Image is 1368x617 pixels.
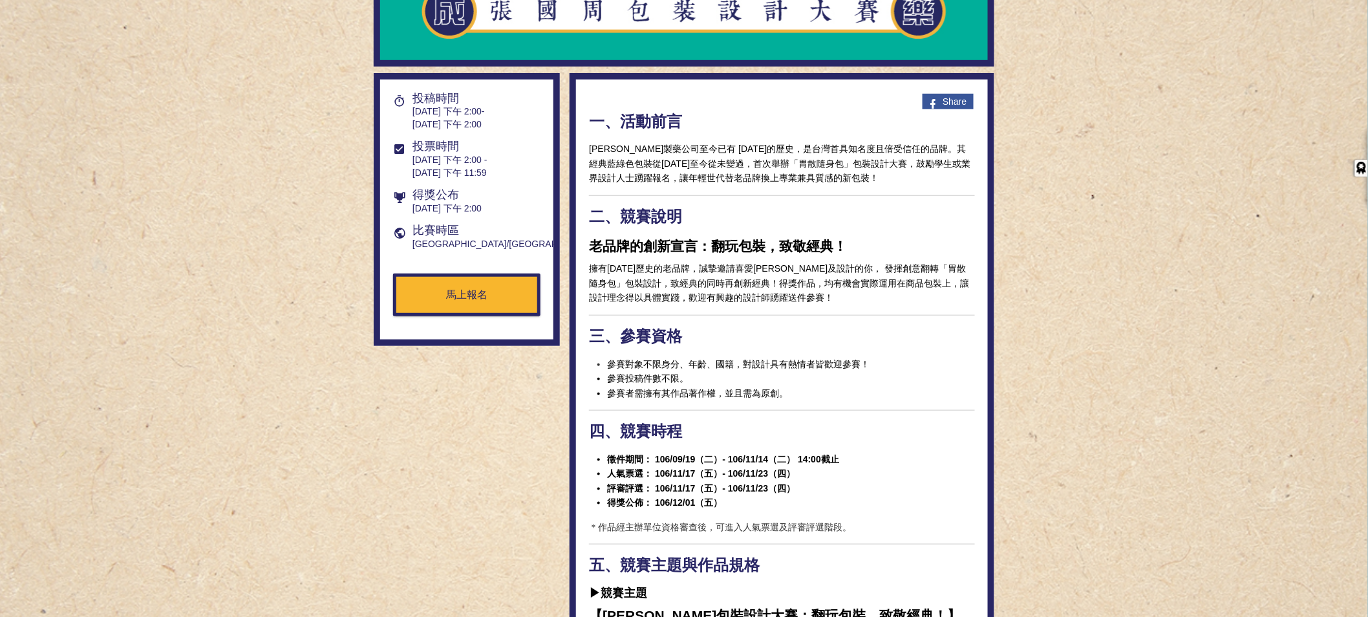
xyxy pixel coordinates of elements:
[589,421,975,441] h2: 四、競賽時程
[412,118,485,131] div: [DATE] 下午 2:00
[607,468,795,479] strong: 人氣票選： 106/11/17（五）- 106/11/23（四）
[393,274,540,316] a: 馬上報名
[589,237,975,255] h3: 老品牌的創新宣言：翻玩包裝，致敬經典！
[607,388,788,398] span: 參賽者需擁有其作品著作權，並且需為原創。
[607,497,722,508] strong: 得獎公佈： 106/12/01（五）
[607,373,689,384] span: 參賽投稿件數不限。
[412,202,482,215] div: [DATE] 下午 2:00
[412,140,487,153] h3: 投票時間
[607,483,795,493] strong: 評審評選： 106/11/17（五）- 106/11/23（四）
[589,261,975,305] p: 擁有[DATE]歷史的老品牌，誠摯邀請喜愛[PERSON_NAME]及設計的你， 發揮創意翻轉「胃散隨身包」包裝設計，致經典的同時再創新經典！得獎作品，均有機會實際運用在商品包裝上，讓設計理念得...
[412,92,485,105] h3: 投稿時間
[589,111,975,131] h2: 一、活動前言
[923,94,973,109] a: Share
[589,144,970,183] span: [PERSON_NAME]製藥公司至今已有 [DATE]的歷史，是台灣首具知名度且倍受信任的品牌。其經典藍綠色包裝從[DATE]至今從未變過，首次舉辦「胃散隨身包」包裝設計大賽，鼓勵學生或業界設...
[589,555,975,575] h2: 五、競賽主題與作品規格
[607,359,870,369] span: 參賽對象不限身分、年齡、國籍，對設計具有熱情者皆歡迎參賽！
[589,206,975,226] h2: 二、競賽說明
[412,224,603,237] h3: 比賽時區
[412,237,603,250] span: [GEOGRAPHIC_DATA]/[GEOGRAPHIC_DATA]
[589,520,975,534] p: ＊作品經主辦單位資格審查後，可進入人氣票選及評審評選階段。
[943,96,967,107] span: Share
[412,105,485,118] div: [DATE] 下午 2:00-
[412,153,487,166] div: [DATE] 下午 2:00 -
[412,166,487,179] div: [DATE] 下午 11:59
[589,326,975,346] h2: 三、參賽資格
[412,189,482,202] h3: 得獎公布
[607,454,839,464] strong: 徵件期間： 106/09/19（二）- 106/11/14（二） 14:00截止
[589,586,975,601] h4: ▶ 競賽主題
